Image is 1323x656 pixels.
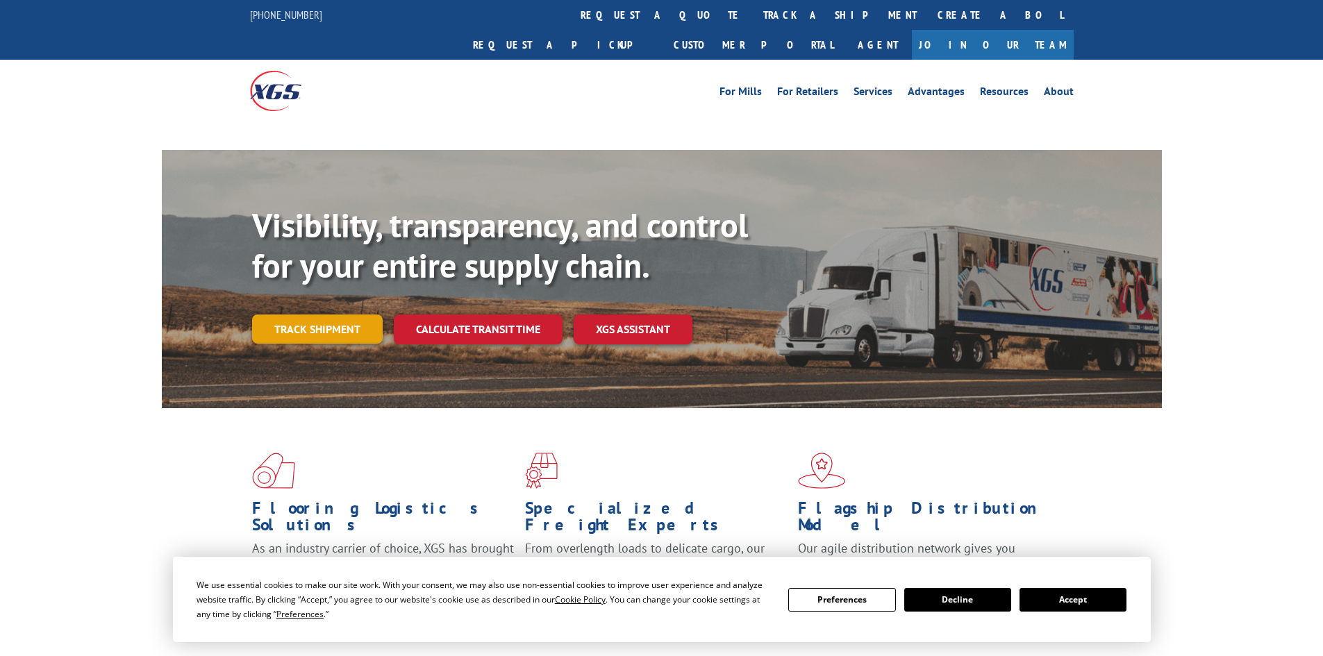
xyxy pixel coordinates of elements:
[394,314,563,344] a: Calculate transit time
[252,314,383,344] a: Track shipment
[798,540,1054,573] span: Our agile distribution network gives you nationwide inventory management on demand.
[1044,86,1074,101] a: About
[1020,588,1126,612] button: Accept
[904,588,1011,612] button: Decline
[908,86,965,101] a: Advantages
[555,594,606,605] span: Cookie Policy
[912,30,1074,60] a: Join Our Team
[252,500,515,540] h1: Flooring Logistics Solutions
[173,557,1151,642] div: Cookie Consent Prompt
[525,453,558,489] img: xgs-icon-focused-on-flooring-red
[252,203,748,287] b: Visibility, transparency, and control for your entire supply chain.
[276,608,324,620] span: Preferences
[663,30,844,60] a: Customer Portal
[463,30,663,60] a: Request a pickup
[798,453,846,489] img: xgs-icon-flagship-distribution-model-red
[719,86,762,101] a: For Mills
[844,30,912,60] a: Agent
[574,314,692,344] a: XGS ASSISTANT
[798,500,1060,540] h1: Flagship Distribution Model
[252,540,514,589] span: As an industry carrier of choice, XGS has brought innovation and dedication to flooring logistics...
[525,540,788,602] p: From overlength loads to delicate cargo, our experienced staff knows the best way to move your fr...
[980,86,1029,101] a: Resources
[252,453,295,489] img: xgs-icon-total-supply-chain-intelligence-red
[788,588,895,612] button: Preferences
[197,578,772,621] div: We use essential cookies to make our site work. With your consent, we may also use non-essential ...
[250,8,322,22] a: [PHONE_NUMBER]
[525,500,788,540] h1: Specialized Freight Experts
[777,86,838,101] a: For Retailers
[854,86,892,101] a: Services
